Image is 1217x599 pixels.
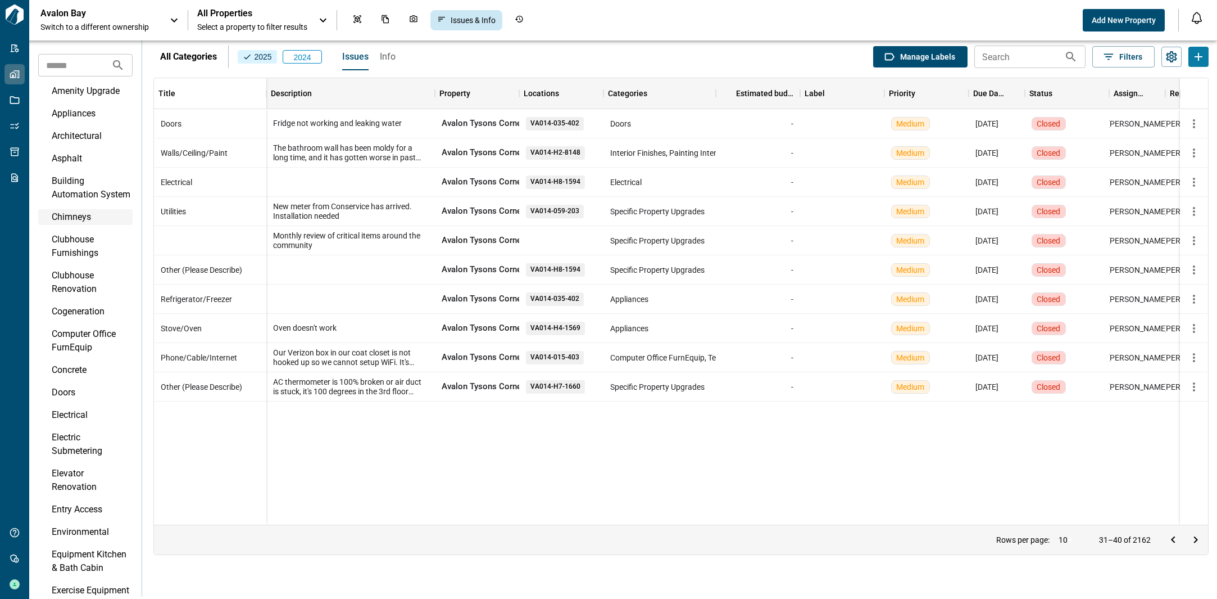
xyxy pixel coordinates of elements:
div: Asset View [346,10,369,30]
span: Stove/Oven [161,323,202,334]
span: Filters [1119,51,1142,62]
span: [PERSON_NAME] [1107,177,1168,188]
button: Go to next page [1184,529,1207,551]
span: VA014-H8-1594 [526,178,585,186]
span: medium [896,147,925,159]
span: [DATE] [975,381,998,393]
div: Chimneys [52,210,130,224]
div: Avalon Tysons Corner [435,314,519,343]
div: Status [1029,78,1052,109]
div: Label [805,78,825,109]
span: 2024 [288,52,317,63]
div: 10 [1054,532,1081,548]
span: [DATE] [975,235,998,246]
span: - [791,147,793,159]
span: Specific Property Upgrades [610,235,705,246]
span: [PERSON_NAME] [1107,294,1168,305]
span: [PERSON_NAME] [1107,323,1168,334]
div: Avalon Tysons Corner [435,197,519,226]
span: VA014-035-402 [526,295,584,303]
div: Estimated budget [736,78,796,109]
span: medium [896,177,925,188]
span: 2025 [242,51,273,62]
div: Electrical [52,408,130,422]
span: Our Verizon box in our coat closet is not hooked up so we cannot setup WiFi. It's laying unplugge... [273,348,428,367]
div: Description [271,78,312,109]
span: medium [896,264,925,276]
div: Job History [508,10,530,30]
div: Status [1025,78,1109,109]
div: Avalon Tysons Corner [435,168,519,197]
button: Sort [825,85,841,101]
span: Closed [1037,381,1061,393]
div: Categories [603,78,716,109]
span: - [791,294,793,305]
span: [DATE] [975,294,998,305]
div: Avalon Tysons Corner [435,226,519,255]
span: medium [896,206,925,217]
span: VA014-H8-1594 [526,266,585,273]
span: Info [380,51,396,62]
span: [DATE] [975,323,998,334]
button: Add Issues or Info [1188,47,1209,67]
span: Specific Property Upgrades [610,206,705,217]
div: Architectural [52,129,130,143]
span: [DATE] [975,352,998,363]
div: Avalon Tysons Corner [435,109,519,138]
span: Refrigerator/Freezer [161,294,232,305]
div: Electric Submetering [52,431,130,458]
div: Assigned To [1109,78,1165,109]
div: Issues & Info [430,10,502,30]
span: All Properties [197,8,307,19]
span: Closed [1037,264,1061,276]
button: Sort [1005,85,1020,101]
span: Closed [1037,206,1061,217]
span: [PERSON_NAME] [1107,206,1168,217]
p: Avalon Bay [40,8,142,19]
span: Other (Please Describe) [161,264,242,276]
div: Equipment Kitchen & Bath Cabin [52,548,130,575]
span: VA014-015-403 [526,354,584,361]
button: Sort [720,85,736,101]
span: Switch to a different ownership [40,21,158,33]
button: Add New Property [1083,9,1165,31]
span: Electrical [161,177,192,188]
div: Avalon Tysons Corner [435,285,519,314]
span: - [791,352,793,363]
span: Specific Property Upgrades [610,264,705,276]
span: Closed [1037,177,1061,188]
span: Other (Please Describe) [161,381,242,393]
button: Sort [915,85,931,101]
span: The bathroom wall has been moldy for a long time, and it has gotten worse in past few months. [273,143,428,163]
div: Documents [374,10,397,30]
span: Appliances [610,294,648,305]
div: Exercise Equipment [52,584,130,597]
span: Issues & Info [451,15,496,26]
span: - [791,206,793,217]
span: medium [896,118,925,129]
span: Closed [1037,323,1061,334]
span: Add New Property [1092,15,1156,26]
span: medium [896,323,925,334]
button: Sort [1145,85,1161,101]
div: Avalon Tysons Corner [435,255,519,285]
span: [PERSON_NAME] [1107,147,1168,159]
div: Label [800,78,884,109]
span: Closed [1037,352,1061,363]
span: [PERSON_NAME] [1107,264,1168,276]
button: Sort [312,85,328,101]
button: Filters [1092,46,1155,67]
span: [DATE] [975,147,998,159]
span: VA014-H2-8148 [526,149,585,156]
span: [DATE] [975,177,998,188]
div: Computer Office FurnEquip [52,327,130,354]
span: Phone/Cable/Internet [161,352,237,363]
span: - [791,323,793,334]
button: Sort [175,86,191,102]
div: Due Date [969,78,1025,109]
span: Select a property to filter results [197,21,307,33]
span: Interior Finishes, Painting Interior [610,147,725,159]
span: medium [896,294,925,305]
div: Clubhouse Renovation [52,269,130,296]
div: Cogeneration [52,305,130,318]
